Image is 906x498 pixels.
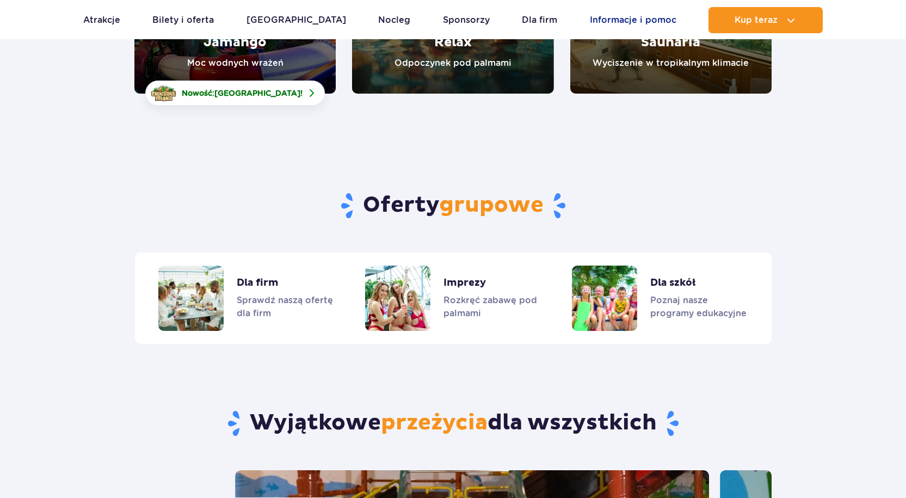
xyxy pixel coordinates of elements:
[214,89,300,97] span: [GEOGRAPHIC_DATA]
[381,409,488,436] span: przeżycia
[708,7,823,33] button: Kup teraz
[145,81,325,106] a: Nowość:[GEOGRAPHIC_DATA]!
[182,88,303,99] span: Nowość: !
[83,7,120,33] a: Atrakcje
[439,192,544,219] span: grupowe
[158,266,334,331] a: Dla firm
[246,7,346,33] a: [GEOGRAPHIC_DATA]
[522,7,557,33] a: Dla firm
[735,15,778,25] span: Kup teraz
[572,266,747,331] a: Dla szkół
[443,7,490,33] a: Sponsorzy
[152,7,214,33] a: Bilety i oferta
[378,7,410,33] a: Nocleg
[590,7,676,33] a: Informacje i pomoc
[8,192,898,220] h2: Oferty
[134,409,772,438] h3: Wyjątkowe dla wszystkich
[365,266,540,331] a: Imprezy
